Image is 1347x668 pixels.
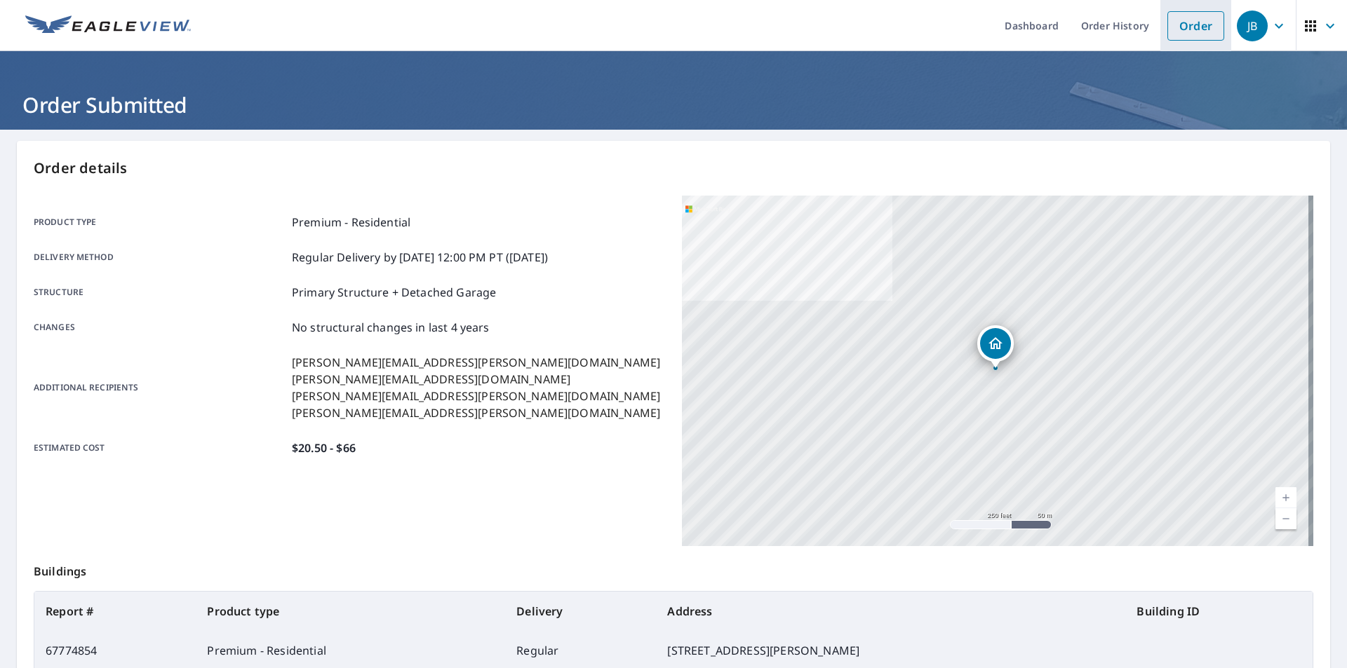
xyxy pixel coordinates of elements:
[292,354,660,371] p: [PERSON_NAME][EMAIL_ADDRESS][PERSON_NAME][DOMAIN_NAME]
[196,592,505,631] th: Product type
[977,325,1014,369] div: Dropped pin, building 1, Residential property, 239 N Rowland St Cassopolis, MI 49031
[292,439,356,456] p: $20.50 - $66
[292,388,660,404] p: [PERSON_NAME][EMAIL_ADDRESS][PERSON_NAME][DOMAIN_NAME]
[292,371,660,388] p: [PERSON_NAME][EMAIL_ADDRESS][DOMAIN_NAME]
[292,249,548,266] p: Regular Delivery by [DATE] 12:00 PM PT ([DATE])
[292,284,496,301] p: Primary Structure + Detached Garage
[1275,487,1296,508] a: Current Level 17, Zoom In
[34,158,1313,179] p: Order details
[292,214,410,231] p: Premium - Residential
[1125,592,1313,631] th: Building ID
[34,546,1313,591] p: Buildings
[34,214,286,231] p: Product type
[292,319,490,336] p: No structural changes in last 4 years
[34,249,286,266] p: Delivery method
[656,592,1125,631] th: Address
[34,284,286,301] p: Structure
[1167,11,1224,41] a: Order
[34,354,286,421] p: Additional recipients
[1237,11,1268,41] div: JB
[34,319,286,336] p: Changes
[34,439,286,456] p: Estimated cost
[17,90,1330,119] h1: Order Submitted
[25,15,191,36] img: EV Logo
[1275,508,1296,529] a: Current Level 17, Zoom Out
[292,404,660,421] p: [PERSON_NAME][EMAIL_ADDRESS][PERSON_NAME][DOMAIN_NAME]
[505,592,656,631] th: Delivery
[34,592,196,631] th: Report #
